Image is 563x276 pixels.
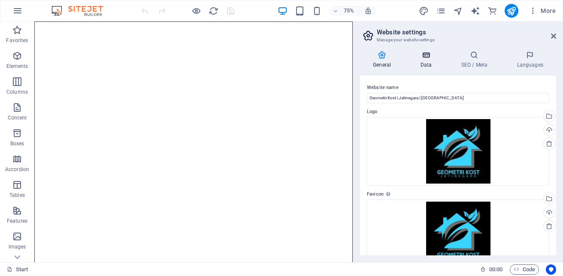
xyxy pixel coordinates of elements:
[6,89,28,95] p: Columns
[453,6,463,16] button: navigator
[8,114,27,121] p: Content
[377,36,539,44] h3: Manage your website settings
[6,37,28,44] p: Favorites
[419,6,429,16] button: design
[470,6,480,16] i: AI Writer
[5,166,29,173] p: Accordion
[487,6,498,16] button: commerce
[489,264,502,275] span: 00 00
[49,6,114,16] img: Editor Logo
[407,51,448,69] h4: Data
[9,192,25,199] p: Tables
[367,189,549,199] label: Favicon
[436,6,446,16] i: Pages (Ctrl+Alt+S)
[364,7,372,15] i: On resize automatically adjust zoom level to fit chosen device.
[377,28,556,36] h2: Website settings
[419,6,429,16] i: Design (Ctrl+Alt+Y)
[487,6,497,16] i: Commerce
[7,264,28,275] a: Click to cancel selection. Double-click to open Pages
[367,93,549,103] input: Name...
[504,51,556,69] h4: Languages
[529,6,556,15] span: More
[436,6,446,16] button: pages
[367,199,549,268] div: WhatsAppImage2025-04-08at5.37.03PM-hFtNlz4mKPYzwU9saxbOfA-E3ElINfYAiiI5x7NxSMTkA.png
[367,83,549,93] label: Website name
[7,218,27,224] p: Features
[342,6,356,16] h6: 75%
[470,6,481,16] button: text_generator
[514,264,535,275] span: Code
[208,6,218,16] button: reload
[525,4,559,18] button: More
[480,264,503,275] h6: Session time
[367,117,549,186] div: WhatsAppImage2025-04-08at5.37.03PM-hFtNlz4mKPYzwU9saxbOfA.jpeg
[329,6,360,16] button: 75%
[10,140,24,147] p: Boxes
[6,63,28,70] p: Elements
[9,243,26,250] p: Images
[209,6,218,16] i: Reload page
[506,6,516,16] i: Publish
[495,266,496,273] span: :
[453,6,463,16] i: Navigator
[546,264,556,275] button: Usercentrics
[510,264,539,275] button: Code
[448,51,504,69] h4: SEO / Meta
[360,51,407,69] h4: General
[367,107,549,117] label: Logo
[505,4,518,18] button: publish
